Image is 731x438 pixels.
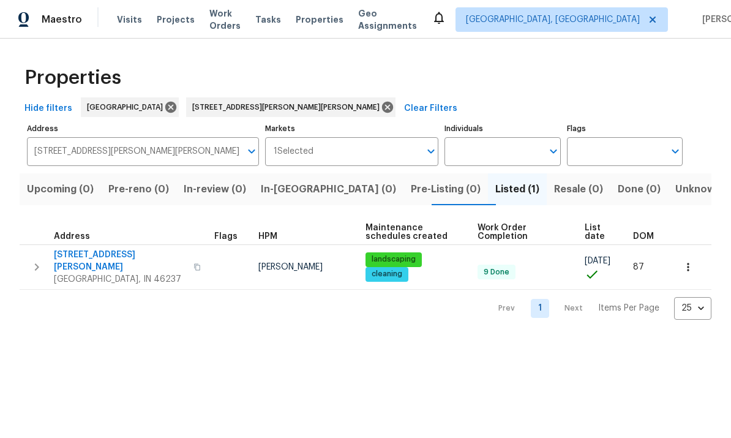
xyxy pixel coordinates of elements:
span: [GEOGRAPHIC_DATA], [GEOGRAPHIC_DATA] [466,13,640,26]
span: [DATE] [585,257,610,265]
button: Open [243,143,260,160]
span: Maestro [42,13,82,26]
span: Listed (1) [495,181,539,198]
span: Resale (0) [554,181,603,198]
span: [STREET_ADDRESS][PERSON_NAME] [54,249,186,273]
label: Individuals [444,125,560,132]
span: List date [585,224,612,241]
span: DOM [633,232,654,241]
span: Maintenance schedules created [365,224,457,241]
span: Flags [214,232,238,241]
span: Address [54,232,90,241]
button: Clear Filters [399,97,462,120]
span: Tasks [255,15,281,24]
p: Items Per Page [598,302,659,314]
label: Flags [567,125,683,132]
span: Projects [157,13,195,26]
label: Address [27,125,259,132]
span: Upcoming (0) [27,181,94,198]
span: 9 Done [479,267,514,278]
span: Visits [117,13,142,26]
button: Open [667,143,684,160]
span: Hide filters [24,101,72,116]
span: Work Orders [209,7,241,32]
a: Goto page 1 [531,299,549,318]
span: landscaping [367,254,421,265]
span: Geo Assignments [358,7,417,32]
button: Hide filters [20,97,77,120]
span: In-review (0) [184,181,246,198]
span: [PERSON_NAME] [258,263,323,271]
span: Properties [296,13,343,26]
button: Open [422,143,440,160]
button: Open [545,143,562,160]
span: Work Order Completion [478,224,564,241]
div: [STREET_ADDRESS][PERSON_NAME][PERSON_NAME] [186,97,395,117]
span: 1 Selected [274,146,313,157]
span: Done (0) [618,181,661,198]
div: [GEOGRAPHIC_DATA] [81,97,179,117]
span: Pre-reno (0) [108,181,169,198]
span: 87 [633,263,644,271]
nav: Pagination Navigation [487,297,711,320]
span: In-[GEOGRAPHIC_DATA] (0) [261,181,396,198]
span: Properties [24,72,121,84]
span: [GEOGRAPHIC_DATA], IN 46237 [54,273,186,285]
span: [STREET_ADDRESS][PERSON_NAME][PERSON_NAME] [192,101,384,113]
div: 25 [674,292,711,324]
span: Pre-Listing (0) [411,181,481,198]
span: cleaning [367,269,407,279]
span: Clear Filters [404,101,457,116]
label: Markets [265,125,439,132]
span: [GEOGRAPHIC_DATA] [87,101,168,113]
span: HPM [258,232,277,241]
